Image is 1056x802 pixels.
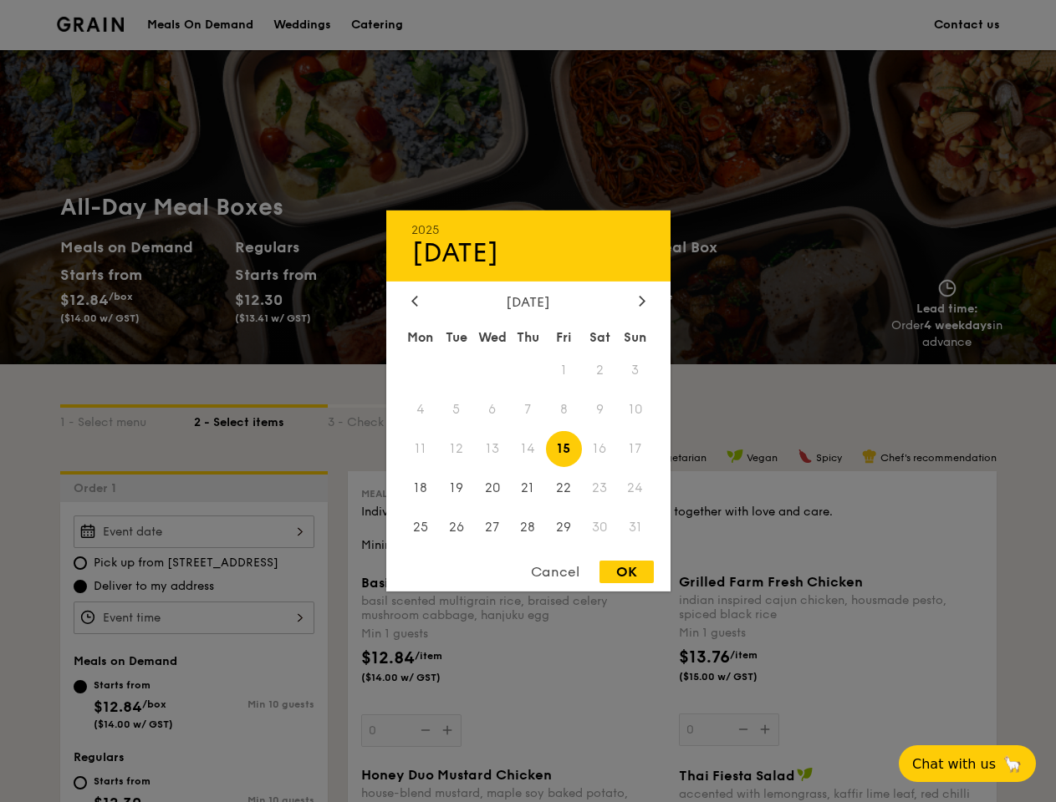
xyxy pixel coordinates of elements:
div: 2025 [411,223,645,237]
span: 9 [582,392,618,428]
span: 13 [474,431,510,467]
span: 18 [403,470,439,505]
span: 20 [474,470,510,505]
span: 15 [546,431,582,467]
div: Sun [618,322,654,353]
div: Fri [546,322,582,353]
span: 4 [403,392,439,428]
span: 7 [510,392,546,428]
button: Chat with us🦙 [899,745,1036,782]
div: Thu [510,322,546,353]
span: 23 [582,470,618,505]
div: OK [599,561,654,583]
span: 26 [438,509,474,545]
span: 16 [582,431,618,467]
span: 1 [546,353,582,388]
span: 19 [438,470,474,505]
div: Mon [403,322,439,353]
div: Sat [582,322,618,353]
span: 22 [546,470,582,505]
span: 🦙 [1002,754,1023,774]
span: 8 [546,392,582,428]
div: Cancel [514,561,596,583]
span: 21 [510,470,546,505]
span: 10 [618,392,654,428]
div: [DATE] [411,237,645,269]
span: 6 [474,392,510,428]
span: 24 [618,470,654,505]
div: [DATE] [411,294,645,310]
span: 14 [510,431,546,467]
span: 31 [618,509,654,545]
span: Chat with us [912,756,996,772]
span: 27 [474,509,510,545]
span: 11 [403,431,439,467]
div: Tue [438,322,474,353]
span: 28 [510,509,546,545]
span: 17 [618,431,654,467]
span: 29 [546,509,582,545]
div: Wed [474,322,510,353]
span: 25 [403,509,439,545]
span: 12 [438,431,474,467]
span: 5 [438,392,474,428]
span: 3 [618,353,654,388]
span: 30 [582,509,618,545]
span: 2 [582,353,618,388]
